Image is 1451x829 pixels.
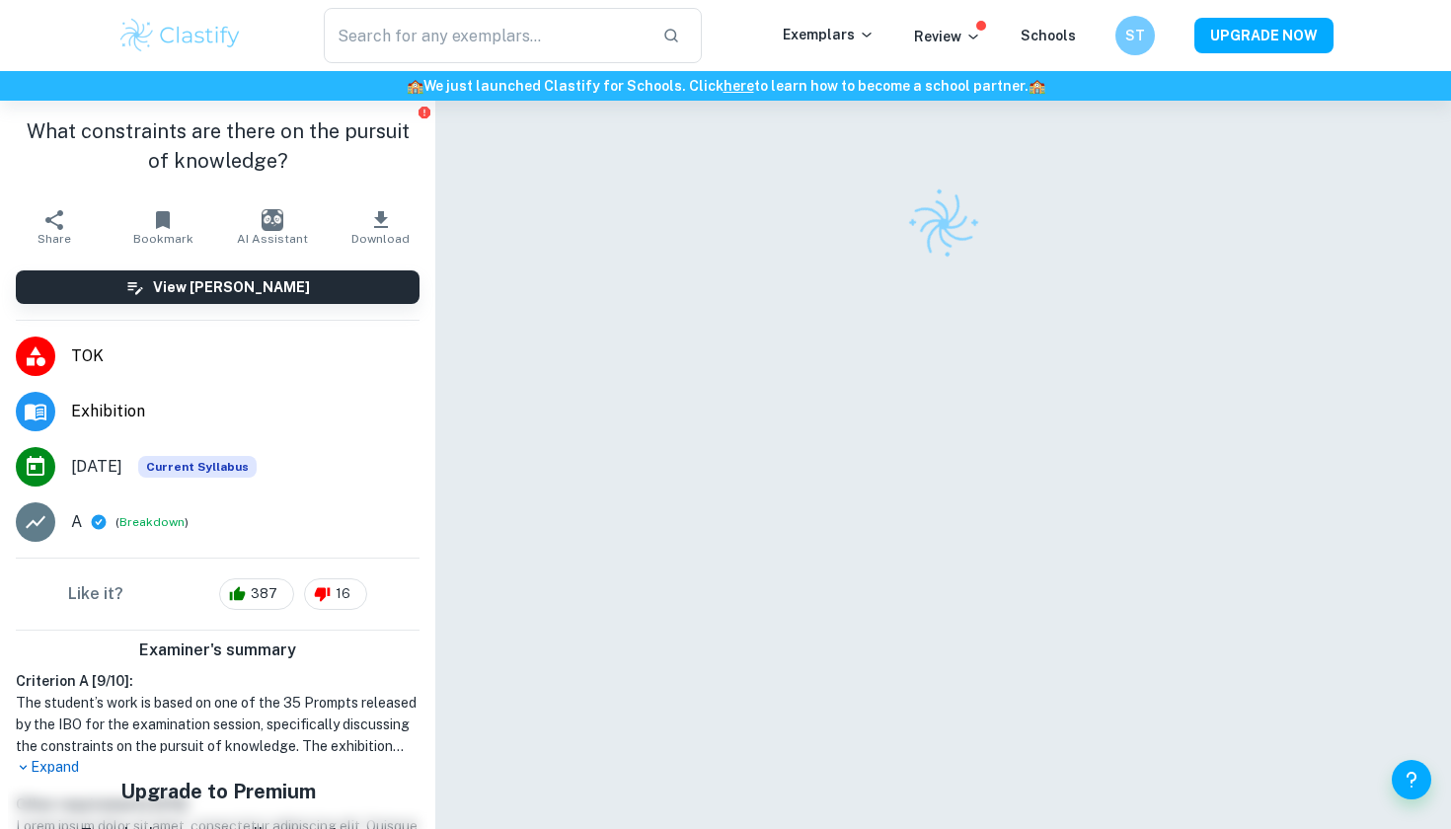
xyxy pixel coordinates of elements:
[38,232,71,246] span: Share
[16,116,420,176] h1: What constraints are there on the pursuit of knowledge?
[71,510,82,534] p: A
[237,232,308,246] span: AI Assistant
[327,199,435,255] button: Download
[4,75,1447,97] h6: We just launched Clastify for Schools. Click to learn how to become a school partner.
[71,344,420,368] span: TOK
[8,639,427,662] h6: Examiner's summary
[71,400,420,423] span: Exhibition
[417,105,431,119] button: Report issue
[724,78,754,94] a: here
[81,777,355,806] h5: Upgrade to Premium
[351,232,410,246] span: Download
[1029,78,1045,94] span: 🏫
[138,456,257,478] span: Current Syllabus
[117,16,243,55] img: Clastify logo
[894,176,992,273] img: Clastify logo
[1194,18,1334,53] button: UPGRADE NOW
[1124,25,1147,46] h6: ST
[218,199,327,255] button: AI Assistant
[407,78,423,94] span: 🏫
[68,582,123,606] h6: Like it?
[115,513,189,532] span: ( )
[219,578,294,610] div: 387
[1021,28,1076,43] a: Schools
[16,270,420,304] button: View [PERSON_NAME]
[262,209,283,231] img: AI Assistant
[133,232,193,246] span: Bookmark
[153,276,310,298] h6: View [PERSON_NAME]
[16,692,420,757] h1: The student’s work is based on one of the 35 Prompts released by the IBO for the examination sess...
[16,757,420,778] p: Expand
[119,513,185,531] button: Breakdown
[1115,16,1155,55] button: ST
[325,584,361,604] span: 16
[324,8,647,63] input: Search for any exemplars...
[16,670,420,692] h6: Criterion A [ 9 / 10 ]:
[71,455,122,479] span: [DATE]
[1392,760,1431,799] button: Help and Feedback
[914,26,981,47] p: Review
[783,24,875,45] p: Exemplars
[304,578,367,610] div: 16
[109,199,217,255] button: Bookmark
[240,584,288,604] span: 387
[138,456,257,478] div: This exemplar is based on the current syllabus. Feel free to refer to it for inspiration/ideas wh...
